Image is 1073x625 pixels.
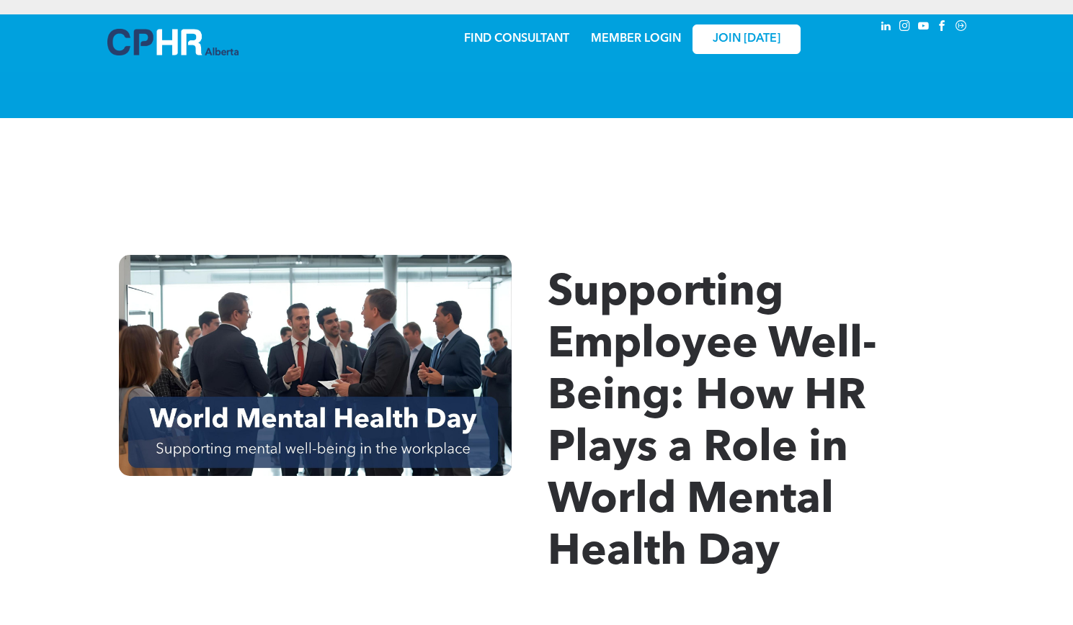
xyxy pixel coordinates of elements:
[897,18,913,37] a: instagram
[548,272,877,575] span: Supporting Employee Well-Being: How HR Plays a Role in World Mental Health Day
[464,33,569,45] a: FIND CONSULTANT
[878,18,894,37] a: linkedin
[935,18,950,37] a: facebook
[591,33,681,45] a: MEMBER LOGIN
[107,29,239,55] img: A blue and white logo for cp alberta
[953,18,969,37] a: Social network
[693,24,801,54] a: JOIN [DATE]
[916,18,932,37] a: youtube
[713,32,780,46] span: JOIN [DATE]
